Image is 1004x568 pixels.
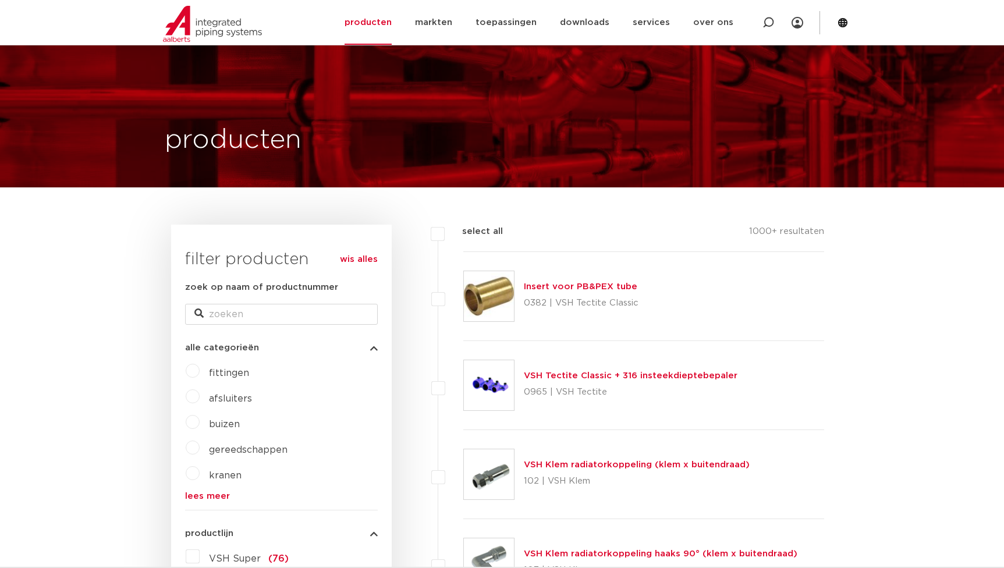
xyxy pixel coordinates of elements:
[209,554,261,563] span: VSH Super
[185,248,378,271] h3: filter producten
[185,343,378,352] button: alle categorieën
[524,371,737,380] a: VSH Tectite Classic + 316 insteekdieptebepaler
[209,368,249,378] a: fittingen
[185,529,233,538] span: productlijn
[464,271,514,321] img: Thumbnail for Insert voor PB&PEX tube
[524,472,750,491] p: 102 | VSH Klem
[209,420,240,429] a: buizen
[185,343,259,352] span: alle categorieën
[445,225,503,239] label: select all
[268,554,289,563] span: (76)
[524,460,750,469] a: VSH Klem radiatorkoppeling (klem x buitendraad)
[209,394,252,403] a: afsluiters
[464,449,514,499] img: Thumbnail for VSH Klem radiatorkoppeling (klem x buitendraad)
[340,253,378,267] a: wis alles
[749,225,824,243] p: 1000+ resultaten
[209,471,242,480] a: kranen
[524,383,737,402] p: 0965 | VSH Tectite
[524,282,637,291] a: Insert voor PB&PEX tube
[209,445,288,455] a: gereedschappen
[185,529,378,538] button: productlijn
[524,549,797,558] a: VSH Klem radiatorkoppeling haaks 90° (klem x buitendraad)
[185,281,338,294] label: zoek op naam of productnummer
[165,122,301,159] h1: producten
[524,294,638,313] p: 0382 | VSH Tectite Classic
[464,360,514,410] img: Thumbnail for VSH Tectite Classic + 316 insteekdieptebepaler
[185,492,378,500] a: lees meer
[185,304,378,325] input: zoeken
